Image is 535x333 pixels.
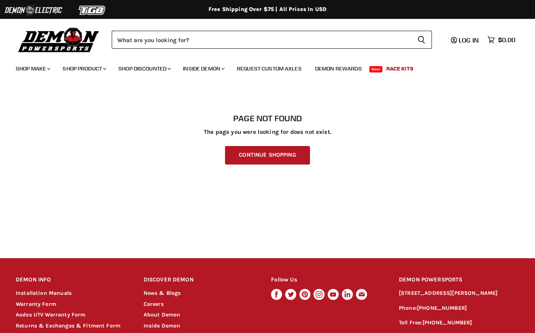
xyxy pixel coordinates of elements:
[16,114,519,123] h1: Page not found
[231,61,308,77] a: Request Custom Axles
[10,61,55,77] a: Shop Make
[57,61,111,77] a: Shop Product
[399,271,519,289] h2: DEMON POWERSPORTS
[144,301,164,307] a: Careers
[16,290,72,296] a: Installation Manuals
[369,66,383,72] span: New!
[447,37,483,44] a: Log in
[422,319,472,326] a: [PHONE_NUMBER]
[498,36,515,44] span: $0.00
[16,301,56,307] a: Warranty Form
[399,318,519,327] p: Toll Free:
[483,34,519,46] a: $0.00
[417,305,467,311] a: [PHONE_NUMBER]
[112,31,411,49] input: Search
[16,26,102,54] img: Demon Powersports
[144,322,181,329] a: Inside Demon
[4,3,63,18] img: Demon Electric Logo 2
[144,271,256,289] h2: DISCOVER DEMON
[177,61,229,77] a: Inside Demon
[144,311,181,318] a: About Demon
[10,57,513,77] ul: Main menu
[459,36,479,44] span: Log in
[112,31,432,49] form: Product
[144,290,181,296] a: News & Blogs
[16,322,120,329] a: Returns & Exchanges & Fitment Form
[16,311,85,318] a: Aodes UTV Warranty Form
[399,304,519,313] p: Phone:
[380,61,419,77] a: Race Kits
[225,146,310,165] a: Continue Shopping
[63,3,122,18] img: TGB Logo 2
[113,61,175,77] a: Shop Discounted
[16,129,519,135] p: The page you were looking for does not exist.
[399,289,519,298] p: [STREET_ADDRESS][PERSON_NAME]
[16,271,129,289] h2: DEMON INFO
[309,61,368,77] a: Demon Rewards
[271,271,384,289] h2: Follow Us
[411,31,432,49] button: Search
